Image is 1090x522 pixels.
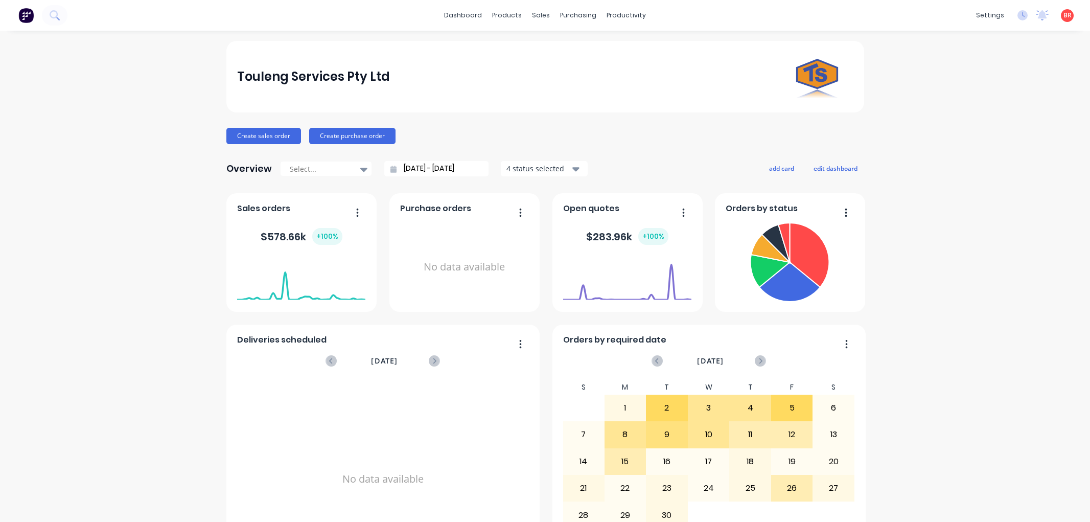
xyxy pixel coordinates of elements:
div: 14 [563,449,604,474]
span: Open quotes [563,202,619,215]
div: 27 [813,475,854,501]
div: 10 [688,422,729,447]
div: purchasing [555,8,601,23]
div: 4 status selected [506,163,571,174]
div: 15 [605,449,646,474]
div: 22 [605,475,646,501]
button: add card [762,162,801,175]
div: 1 [605,395,646,421]
img: Touleng Services Pty Ltd [781,41,853,112]
span: [DATE] [697,355,724,367]
div: W [688,380,730,395]
div: S [563,380,605,395]
div: 21 [563,475,604,501]
div: $ 283.96k [586,228,668,245]
div: 9 [646,422,687,447]
div: 19 [772,449,813,474]
button: 4 status selected [501,161,588,176]
div: 8 [605,422,646,447]
div: + 100 % [638,228,668,245]
div: 5 [772,395,813,421]
span: Orders by status [726,202,798,215]
button: Create purchase order [309,128,396,144]
span: [DATE] [371,355,398,367]
span: Sales orders [237,202,290,215]
span: Deliveries scheduled [237,334,327,346]
div: productivity [601,8,651,23]
div: 13 [813,422,854,447]
div: 7 [563,422,604,447]
div: 16 [646,449,687,474]
div: 20 [813,449,854,474]
div: Overview [226,158,272,179]
div: 4 [730,395,771,421]
div: 2 [646,395,687,421]
div: 25 [730,475,771,501]
div: + 100 % [312,228,342,245]
a: dashboard [439,8,487,23]
div: Touleng Services Pty Ltd [237,66,390,87]
div: S [813,380,854,395]
div: 23 [646,475,687,501]
span: BR [1063,11,1072,20]
div: products [487,8,527,23]
button: Create sales order [226,128,301,144]
div: 24 [688,475,729,501]
div: T [729,380,771,395]
div: F [771,380,813,395]
div: 6 [813,395,854,421]
div: $ 578.66k [261,228,342,245]
div: 18 [730,449,771,474]
img: Factory [18,8,34,23]
div: 11 [730,422,771,447]
div: 26 [772,475,813,501]
span: Orders by required date [563,334,666,346]
div: No data available [400,219,528,315]
div: 3 [688,395,729,421]
div: 12 [772,422,813,447]
div: settings [971,8,1009,23]
button: edit dashboard [807,162,864,175]
div: 17 [688,449,729,474]
span: Purchase orders [400,202,471,215]
div: sales [527,8,555,23]
div: M [605,380,646,395]
div: T [646,380,688,395]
